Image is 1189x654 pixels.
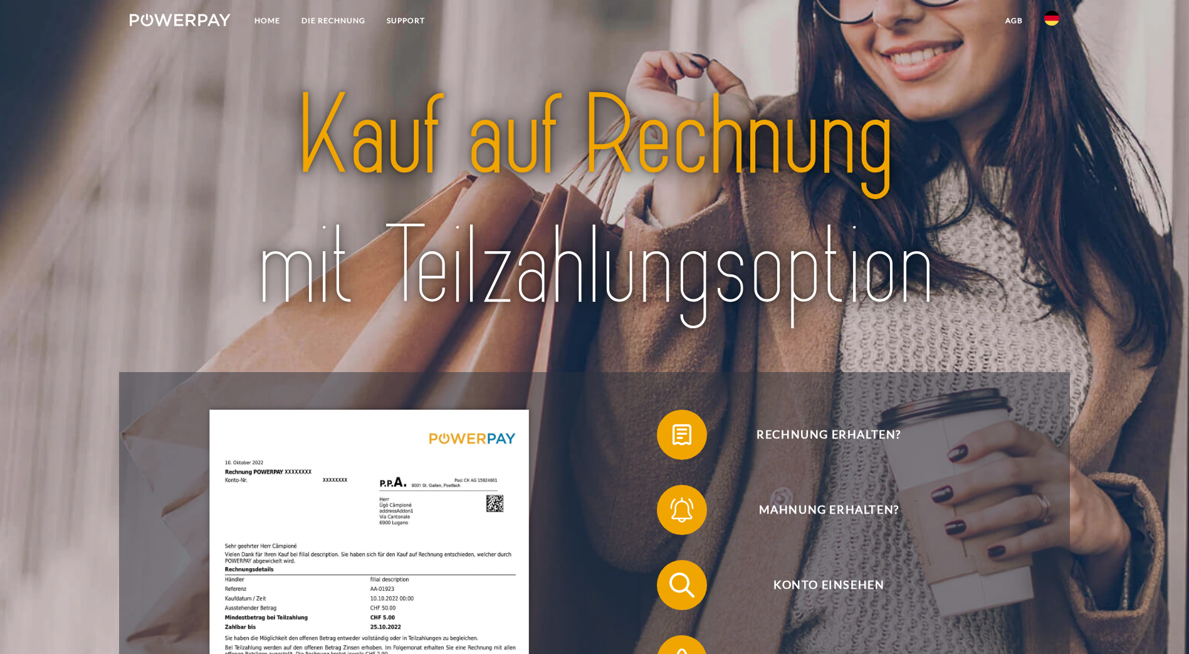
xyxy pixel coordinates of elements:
[291,9,376,32] a: DIE RECHNUNG
[175,65,1014,338] img: title-powerpay_de.svg
[675,410,982,460] span: Rechnung erhalten?
[675,560,982,610] span: Konto einsehen
[666,569,698,601] img: qb_search.svg
[130,14,231,26] img: logo-powerpay-white.svg
[675,485,982,535] span: Mahnung erhalten?
[666,419,698,450] img: qb_bill.svg
[995,9,1034,32] a: agb
[657,560,983,610] button: Konto einsehen
[657,410,983,460] button: Rechnung erhalten?
[376,9,436,32] a: SUPPORT
[657,485,983,535] button: Mahnung erhalten?
[244,9,291,32] a: Home
[1044,11,1059,26] img: de
[666,494,698,526] img: qb_bell.svg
